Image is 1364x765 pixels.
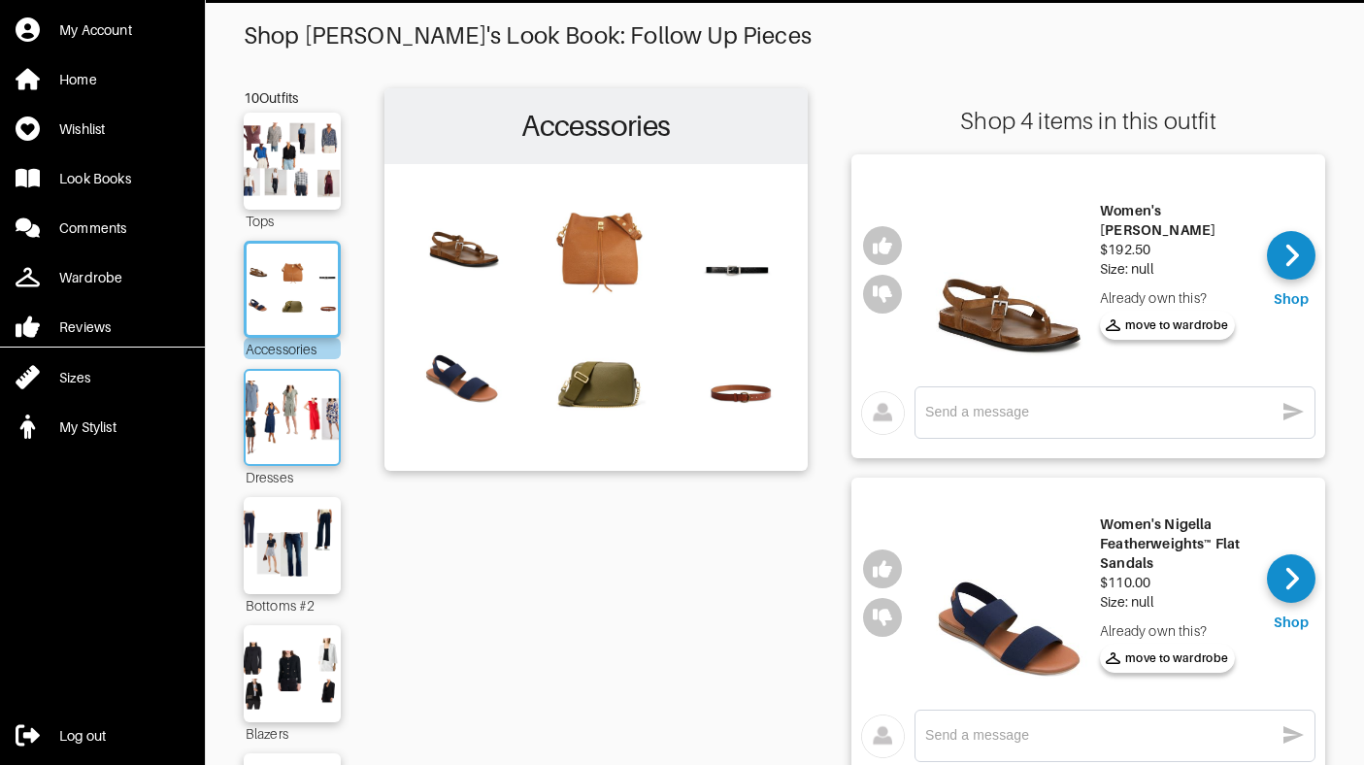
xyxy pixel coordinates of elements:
[1274,289,1309,309] div: Shop
[59,417,116,437] div: My Stylist
[59,119,105,139] div: Wishlist
[1100,259,1252,279] div: Size: null
[237,122,348,200] img: Outfit Tops
[59,268,122,287] div: Wardrobe
[59,169,131,188] div: Look Books
[59,70,97,89] div: Home
[1100,288,1252,308] div: Already own this?
[241,253,343,325] img: Outfit Accessories
[237,507,348,584] img: Outfit Bottoms #2
[1100,201,1252,240] div: Women's [PERSON_NAME]
[1100,621,1252,641] div: Already own this?
[851,108,1325,135] div: Shop 4 items in this outfit
[394,174,798,458] img: Outfit Accessories
[394,98,798,154] h2: Accessories
[244,722,341,744] div: Blazers
[1100,644,1235,673] button: move to wardrobe
[244,594,341,615] div: Bottoms #2
[244,466,341,487] div: Dresses
[1100,311,1235,340] button: move to wardrobe
[1100,240,1252,259] div: $192.50
[244,22,1325,50] div: Shop [PERSON_NAME]'s Look Book: Follow Up Pieces
[59,20,132,40] div: My Account
[861,715,905,758] img: avatar
[237,635,348,713] img: Outfit Blazers
[59,218,126,238] div: Comments
[244,88,341,108] div: 10 Outfits
[861,391,905,435] img: avatar
[1100,592,1252,612] div: Size: null
[244,338,341,359] div: Accessories
[59,368,90,387] div: Sizes
[1100,573,1252,592] div: $110.00
[1100,515,1252,573] div: Women's Nigella Featherweights™ Flat Sandals
[1267,554,1315,632] a: Shop
[59,726,106,746] div: Log out
[244,210,341,231] div: Tops
[1267,231,1315,309] a: Shop
[928,492,1090,695] img: Women's Nigella Featherweights™ Flat Sandals
[928,169,1090,372] img: Women's Franca Sandals
[240,381,345,454] img: Outfit Dresses
[59,317,111,337] div: Reviews
[1106,316,1229,334] span: move to wardrobe
[1274,613,1309,632] div: Shop
[1106,649,1229,667] span: move to wardrobe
